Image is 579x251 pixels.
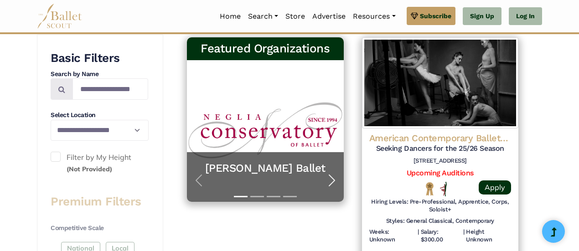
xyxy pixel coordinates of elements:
[369,228,416,244] h6: Weeks: Unknown
[479,180,511,195] a: Apply
[407,169,474,177] a: Upcoming Auditions
[349,7,399,26] a: Resources
[369,198,512,214] h6: Hiring Levels: Pre-Professional, Apprentice, Corps, Soloist+
[411,11,418,21] img: gem.svg
[283,191,297,202] button: Slide 4
[369,144,512,154] h5: Seeking Dancers for the 25/26 Season
[67,165,112,173] small: (Not Provided)
[386,217,494,225] h6: Styles: General Classical, Contemporary
[196,161,335,175] a: [PERSON_NAME] Ballet
[369,157,512,165] h6: [STREET_ADDRESS]
[466,228,511,244] h6: Height Unknown
[51,224,148,233] h4: Competitive Scale
[72,78,148,100] input: Search by names...
[509,7,542,26] a: Log In
[421,228,461,244] h6: Salary: $300.00
[216,7,244,26] a: Home
[463,7,501,26] a: Sign Up
[51,152,148,175] label: Filter by My Height
[407,7,455,25] a: Subscribe
[309,7,349,26] a: Advertise
[440,182,447,196] img: All
[420,11,451,21] span: Subscribe
[234,191,248,202] button: Slide 1
[250,191,264,202] button: Slide 2
[194,41,336,56] h3: Featured Organizations
[244,7,282,26] a: Search
[424,182,435,196] img: National
[463,228,465,244] h6: |
[282,7,309,26] a: Store
[369,132,512,144] h4: American Contemporary Ballet (ACB)
[267,191,280,202] button: Slide 3
[418,228,419,244] h6: |
[51,194,148,210] h3: Premium Filters
[51,51,148,66] h3: Basic Filters
[51,111,148,120] h4: Select Location
[51,70,148,79] h4: Search by Name
[362,37,519,128] img: Logo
